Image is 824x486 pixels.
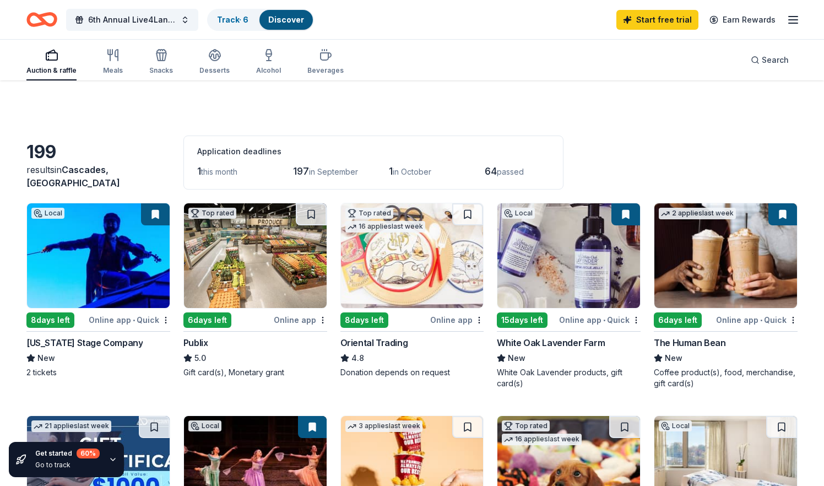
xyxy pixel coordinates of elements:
div: 3 applies last week [345,420,422,432]
span: Search [762,53,789,67]
div: 6 days left [654,312,702,328]
div: Snacks [149,66,173,75]
img: Image for Oriental Trading [341,203,484,308]
div: 2 tickets [26,367,170,378]
a: Start free trial [616,10,698,30]
span: • [603,316,605,325]
div: Online app [430,313,484,327]
a: Image for White Oak Lavender FarmLocal15days leftOnline app•QuickWhite Oak Lavender FarmNewWhite ... [497,203,641,389]
div: Top rated [502,420,550,431]
div: Oriental Trading [340,336,408,349]
div: Coffee product(s), food, merchandise, gift card(s) [654,367,798,389]
span: 6th Annual Live4Lane Memorial 5K Walk [88,13,176,26]
div: Gift card(s), Monetary grant [183,367,327,378]
button: 6th Annual Live4Lane Memorial 5K Walk [66,9,198,31]
div: 6 days left [183,312,231,328]
span: in [26,164,120,188]
div: Online app Quick [716,313,798,327]
div: Meals [103,66,123,75]
div: Beverages [307,66,344,75]
div: Online app Quick [89,313,170,327]
div: 60 % [77,449,100,458]
div: Publix [183,336,208,349]
div: 8 days left [340,312,388,328]
div: 2 applies last week [659,208,736,219]
button: Search [742,49,798,71]
a: Image for The Human Bean2 applieslast week6days leftOnline app•QuickThe Human BeanNewCoffee produ... [654,203,798,389]
div: Online app [274,313,327,327]
span: 5.0 [194,352,206,365]
span: 64 [485,165,497,177]
span: New [37,352,55,365]
span: 1 [389,165,393,177]
div: 16 applies last week [345,221,425,233]
button: Alcohol [256,44,281,80]
span: • [760,316,762,325]
div: The Human Bean [654,336,725,349]
span: 4.8 [351,352,364,365]
div: Local [188,420,221,431]
span: • [133,316,135,325]
button: Track· 6Discover [207,9,314,31]
a: Home [26,7,57,33]
a: Image for Oriental TradingTop rated16 applieslast week8days leftOnline appOriental Trading4.8Dona... [340,203,484,378]
span: Cascades, [GEOGRAPHIC_DATA] [26,164,120,188]
div: 16 applies last week [502,434,582,445]
div: Application deadlines [197,145,550,158]
div: Go to track [35,461,100,469]
div: 8 days left [26,312,74,328]
img: Image for Publix [184,203,327,308]
button: Snacks [149,44,173,80]
a: Image for Virginia Stage CompanyLocal8days leftOnline app•Quick[US_STATE] Stage CompanyNew2 tickets [26,203,170,378]
div: 15 days left [497,312,547,328]
div: 21 applies last week [31,420,111,432]
span: in September [309,167,358,176]
a: Image for PublixTop rated6days leftOnline appPublix5.0Gift card(s), Monetary grant [183,203,327,378]
div: Local [502,208,535,219]
div: Desserts [199,66,230,75]
img: Image for The Human Bean [654,203,797,308]
div: Auction & raffle [26,66,77,75]
div: Local [31,208,64,219]
span: 197 [293,165,309,177]
span: New [665,352,682,365]
span: passed [497,167,524,176]
div: Local [659,420,692,431]
div: White Oak Lavender Farm [497,336,605,349]
span: 1 [197,165,201,177]
div: Get started [35,449,100,458]
a: Discover [268,15,304,24]
span: in October [393,167,431,176]
div: [US_STATE] Stage Company [26,336,143,349]
a: Track· 6 [217,15,248,24]
button: Auction & raffle [26,44,77,80]
a: Earn Rewards [703,10,782,30]
img: Image for Virginia Stage Company [27,203,170,308]
span: this month [201,167,237,176]
div: 199 [26,141,170,163]
img: Image for White Oak Lavender Farm [497,203,640,308]
button: Beverages [307,44,344,80]
div: Online app Quick [559,313,641,327]
div: White Oak Lavender products, gift card(s) [497,367,641,389]
div: results [26,163,170,190]
button: Meals [103,44,123,80]
div: Top rated [345,208,393,219]
div: Top rated [188,208,236,219]
button: Desserts [199,44,230,80]
div: Alcohol [256,66,281,75]
span: New [508,352,525,365]
div: Donation depends on request [340,367,484,378]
